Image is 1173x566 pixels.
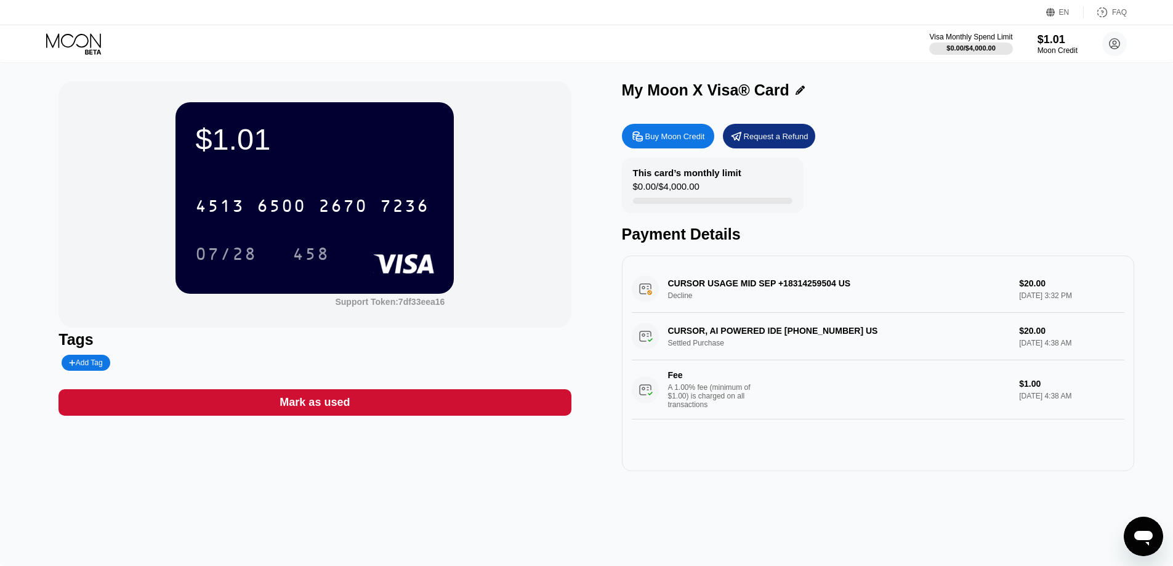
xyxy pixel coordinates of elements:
[668,370,754,380] div: Fee
[668,383,760,409] div: A 1.00% fee (minimum of $1.00) is charged on all transactions
[1112,8,1127,17] div: FAQ
[1038,33,1078,46] div: $1.01
[622,225,1134,243] div: Payment Details
[1084,6,1127,18] div: FAQ
[188,190,437,221] div: 4513650026707236
[380,198,429,217] div: 7236
[58,331,571,349] div: Tags
[195,198,244,217] div: 4513
[946,44,996,52] div: $0.00 / $4,000.00
[58,389,571,416] div: Mark as used
[69,358,102,367] div: Add Tag
[195,246,257,265] div: 07/28
[283,238,339,269] div: 458
[929,33,1012,41] div: Visa Monthly Spend Limit
[335,297,445,307] div: Support Token:7df33eea16
[280,395,350,410] div: Mark as used
[723,124,815,148] div: Request a Refund
[633,168,741,178] div: This card’s monthly limit
[186,238,266,269] div: 07/28
[195,122,434,156] div: $1.01
[633,181,699,198] div: $0.00 / $4,000.00
[1059,8,1070,17] div: EN
[622,81,789,99] div: My Moon X Visa® Card
[335,297,445,307] div: Support Token: 7df33eea16
[1038,33,1078,55] div: $1.01Moon Credit
[1124,517,1163,556] iframe: Button to launch messaging window
[632,360,1124,419] div: FeeA 1.00% fee (minimum of $1.00) is charged on all transactions$1.00[DATE] 4:38 AM
[292,246,329,265] div: 458
[1019,379,1124,389] div: $1.00
[257,198,306,217] div: 6500
[1019,392,1124,400] div: [DATE] 4:38 AM
[622,124,714,148] div: Buy Moon Credit
[1046,6,1084,18] div: EN
[318,198,368,217] div: 2670
[645,131,705,142] div: Buy Moon Credit
[744,131,808,142] div: Request a Refund
[929,33,1012,55] div: Visa Monthly Spend Limit$0.00/$4,000.00
[1038,46,1078,55] div: Moon Credit
[62,355,110,371] div: Add Tag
